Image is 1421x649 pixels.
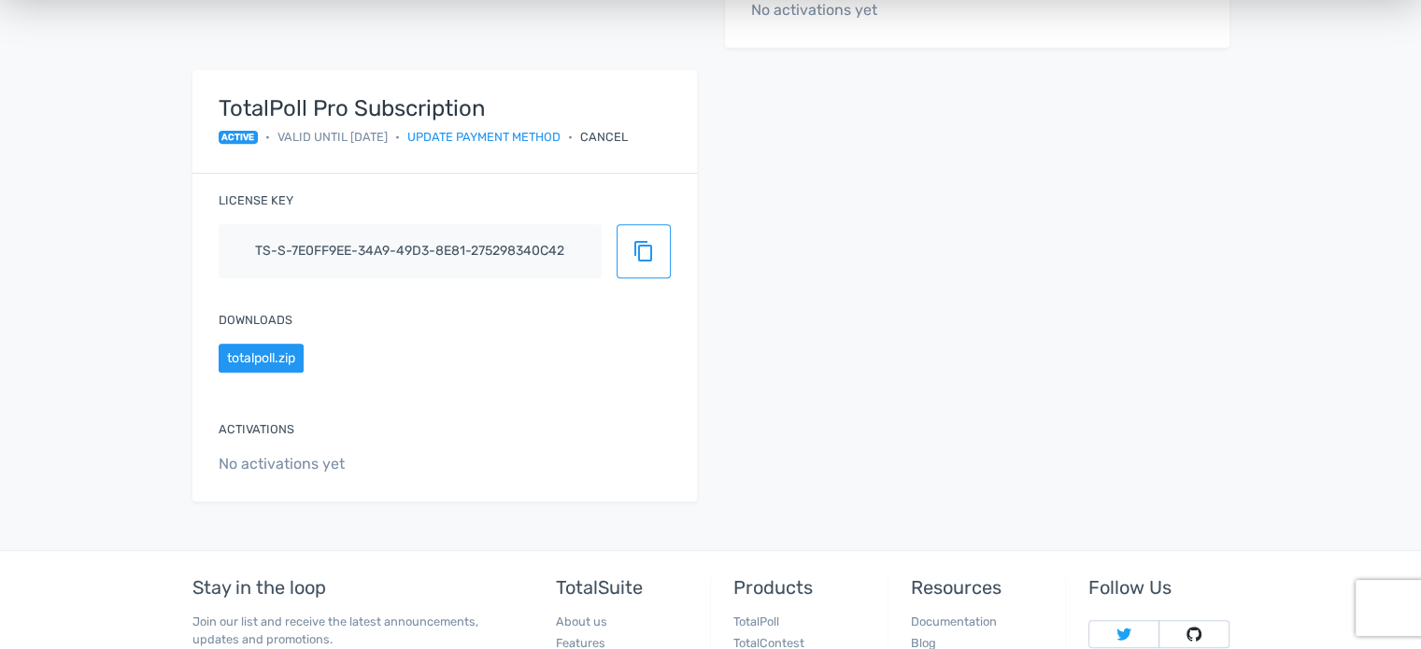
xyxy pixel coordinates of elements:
[580,128,628,146] div: Cancel
[617,224,671,278] button: content_copy
[407,128,561,146] a: Update payment method
[1088,577,1229,598] h5: Follow Us
[568,128,573,146] span: •
[265,128,270,146] span: •
[911,577,1051,598] h5: Resources
[733,614,779,628] a: TotalPoll
[219,420,294,438] label: Activations
[632,240,655,262] span: content_copy
[219,311,292,329] label: Downloads
[219,344,304,373] button: totalpoll.zip
[911,614,997,628] a: Documentation
[556,577,696,598] h5: TotalSuite
[733,577,874,598] h5: Products
[219,453,671,475] span: No activations yet
[192,613,511,648] p: Join our list and receive the latest announcements, updates and promotions.
[219,191,293,209] label: License key
[1116,627,1131,642] img: Follow TotalSuite on Twitter
[192,577,511,598] h5: Stay in the loop
[395,128,400,146] span: •
[219,131,259,144] span: active
[1187,627,1201,642] img: Follow TotalSuite on Github
[277,128,388,146] span: Valid until [DATE]
[219,96,629,120] strong: TotalPoll Pro Subscription
[556,614,607,628] a: About us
